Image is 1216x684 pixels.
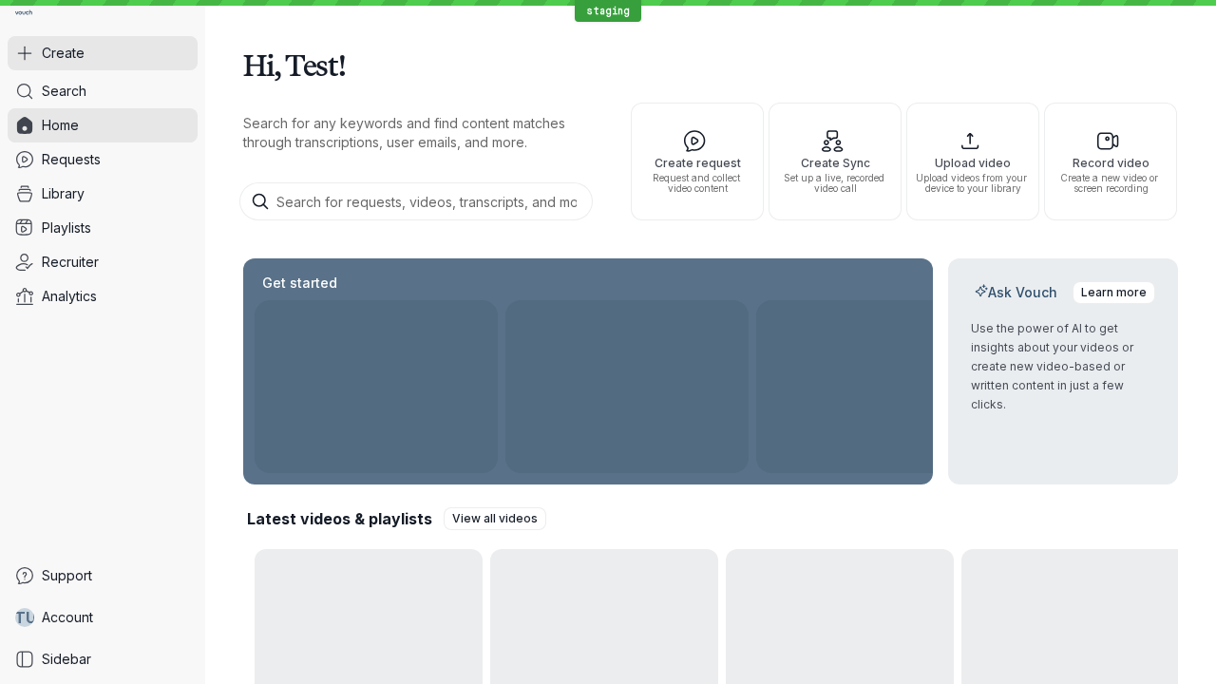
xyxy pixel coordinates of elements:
a: Recruiter [8,245,198,279]
span: Create Sync [777,157,893,169]
button: Upload videoUpload videos from your device to your library [906,103,1039,220]
span: Requests [42,150,101,169]
span: Account [42,608,93,627]
span: Home [42,116,79,135]
p: Use the power of AI to get insights about your videos or create new video-based or written conten... [971,319,1155,414]
span: Create request [639,157,755,169]
a: Requests [8,142,198,177]
p: Search for any keywords and find content matches through transcriptions, user emails, and more. [243,114,597,152]
a: Support [8,559,198,593]
span: Support [42,566,92,585]
span: Learn more [1081,283,1147,302]
span: Record video [1053,157,1168,169]
a: Playlists [8,211,198,245]
a: Go to homepage [8,8,40,21]
span: View all videos [452,509,538,528]
h2: Latest videos & playlists [247,508,432,529]
a: TUAccount [8,600,198,635]
span: Playlists [42,218,91,237]
a: Analytics [8,279,198,313]
input: Search for requests, videos, transcripts, and more... [239,182,593,220]
span: T [14,608,26,627]
span: Upload videos from your device to your library [915,173,1031,194]
span: U [26,608,36,627]
a: Search [8,74,198,108]
button: Record videoCreate a new video or screen recording [1044,103,1177,220]
span: Library [42,184,85,203]
button: Create [8,36,198,70]
span: Analytics [42,287,97,306]
h1: Hi, Test! [243,38,1178,91]
span: Create [42,44,85,63]
span: Set up a live, recorded video call [777,173,893,194]
h2: Get started [258,274,341,293]
span: Upload video [915,157,1031,169]
span: Create a new video or screen recording [1053,173,1168,194]
h2: Ask Vouch [971,283,1061,302]
a: Library [8,177,198,211]
button: Create SyncSet up a live, recorded video call [769,103,902,220]
span: Recruiter [42,253,99,272]
span: Sidebar [42,650,91,669]
button: Create requestRequest and collect video content [631,103,764,220]
a: Learn more [1073,281,1155,304]
span: Request and collect video content [639,173,755,194]
a: Home [8,108,198,142]
a: Sidebar [8,642,198,676]
span: Search [42,82,86,101]
a: View all videos [444,507,546,530]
